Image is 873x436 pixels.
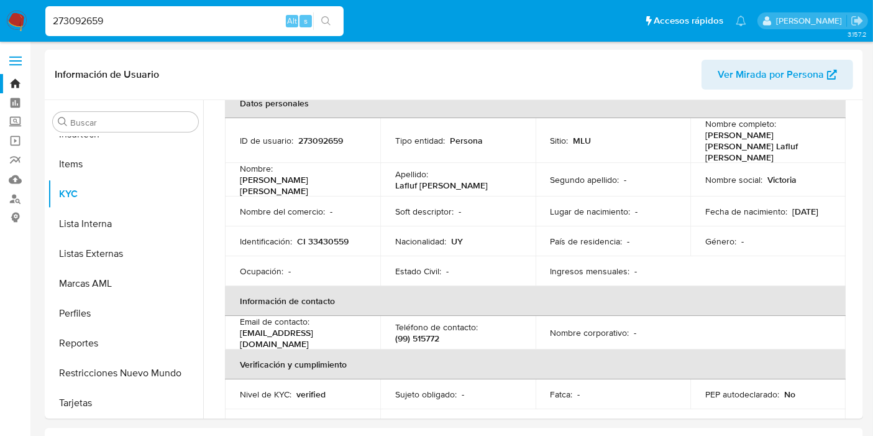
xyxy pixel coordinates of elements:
[395,419,496,430] p: Tipo de Confirmación PEP :
[48,239,203,269] button: Listas Externas
[395,206,454,217] p: Soft descriptor :
[70,117,193,128] input: Buscar
[395,333,439,344] p: (99) 515772
[776,15,846,27] p: gregorio.negri@mercadolibre.com
[705,129,826,163] p: [PERSON_NAME] [PERSON_NAME] Lafluf [PERSON_NAME]
[240,236,292,247] p: Identificación :
[705,174,762,185] p: Nombre social :
[297,236,349,247] p: CI 33430559
[705,118,776,129] p: Nombre completo :
[395,180,488,191] p: Lafluf [PERSON_NAME]
[240,174,360,197] p: [PERSON_NAME] [PERSON_NAME]
[48,299,203,328] button: Perfiles
[48,179,203,209] button: KYC
[705,389,779,400] p: PEP autodeclarado :
[48,328,203,358] button: Reportes
[628,236,630,247] p: -
[574,135,592,146] p: MLU
[48,149,203,179] button: Items
[551,236,623,247] p: País de residencia :
[741,236,744,247] p: -
[767,174,797,185] p: Victoria
[55,68,159,81] h1: Información de Usuario
[634,327,637,338] p: -
[705,206,787,217] p: Fecha de nacimiento :
[792,206,818,217] p: [DATE]
[702,60,853,90] button: Ver Mirada por Persona
[551,327,629,338] p: Nombre corporativo :
[451,236,463,247] p: UY
[58,117,68,127] button: Buscar
[624,174,627,185] p: -
[304,15,308,27] span: s
[736,16,746,26] a: Notificaciones
[225,286,846,316] th: Información de contacto
[635,266,638,277] p: -
[578,389,580,400] p: -
[313,12,339,30] button: search-icon
[784,389,795,400] p: No
[450,135,483,146] p: Persona
[48,269,203,299] button: Marcas AML
[225,88,846,118] th: Datos personales
[636,206,638,217] p: -
[225,350,846,379] th: Verificación y cumplimiento
[395,236,446,247] p: Nacionalidad :
[395,389,457,400] p: Sujeto obligado :
[654,14,723,27] span: Accesos rápidos
[240,135,293,146] p: ID de usuario :
[551,174,619,185] p: Segundo apellido :
[240,206,325,217] p: Nombre del comercio :
[318,419,324,430] p: Sí
[240,419,313,430] p: PEP confirmado :
[240,327,360,350] p: [EMAIL_ADDRESS][DOMAIN_NAME]
[45,13,344,29] input: Buscar usuario o caso...
[395,169,428,180] p: Apellido :
[296,389,326,400] p: verified
[462,389,464,400] p: -
[48,209,203,239] button: Lista Interna
[240,163,273,174] p: Nombre :
[705,236,736,247] p: Género :
[395,322,478,333] p: Teléfono de contacto :
[718,60,824,90] span: Ver Mirada por Persona
[459,206,461,217] p: -
[240,316,309,327] p: Email de contacto :
[287,15,297,27] span: Alt
[48,358,203,388] button: Restricciones Nuevo Mundo
[395,135,445,146] p: Tipo entidad :
[501,419,504,430] p: -
[395,266,441,277] p: Estado Civil :
[240,389,291,400] p: Nivel de KYC :
[288,266,291,277] p: -
[446,266,449,277] p: -
[551,389,573,400] p: Fatca :
[48,388,203,418] button: Tarjetas
[551,266,630,277] p: Ingresos mensuales :
[551,206,631,217] p: Lugar de nacimiento :
[330,206,332,217] p: -
[240,266,283,277] p: Ocupación :
[298,135,343,146] p: 273092659
[851,14,864,27] a: Salir
[551,135,569,146] p: Sitio :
